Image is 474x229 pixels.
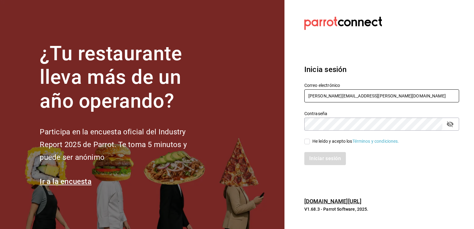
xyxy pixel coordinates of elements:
[304,206,459,212] p: V1.68.3 - Parrot Software, 2025.
[304,83,459,87] label: Correo electrónico
[40,126,207,164] h2: Participa en la encuesta oficial del Industry Report 2025 de Parrot. Te toma 5 minutos y puede se...
[304,64,459,75] h3: Inicia sesión
[40,177,92,186] a: Ir a la encuesta
[445,119,455,129] button: passwordField
[312,138,399,145] div: He leído y acepto los
[352,139,399,144] a: Términos y condiciones.
[304,89,459,102] input: Ingresa tu correo electrónico
[40,42,207,113] h1: ¿Tu restaurante lleva más de un año operando?
[304,198,361,204] a: [DOMAIN_NAME][URL]
[304,111,459,115] label: Contraseña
